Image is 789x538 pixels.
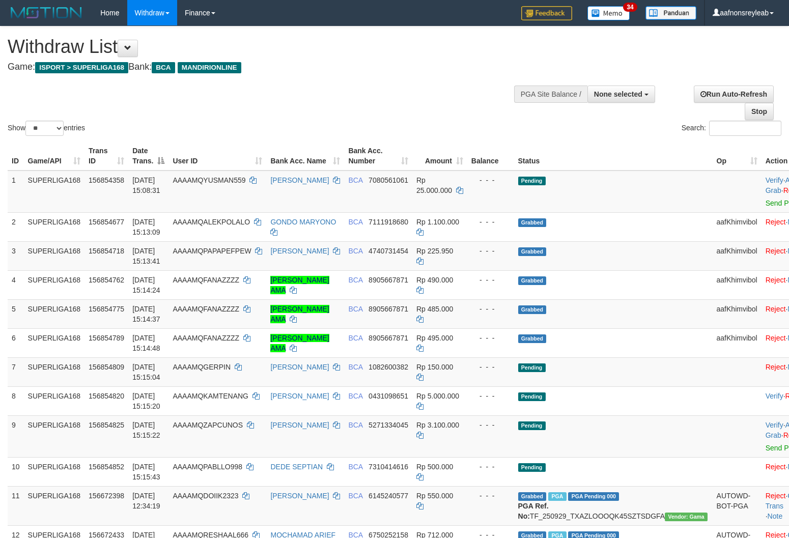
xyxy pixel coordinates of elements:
[348,334,362,342] span: BCA
[587,86,655,103] button: None selected
[8,121,85,136] label: Show entries
[518,421,546,430] span: Pending
[471,333,510,343] div: - - -
[132,334,160,352] span: [DATE] 15:14:48
[766,421,783,429] a: Verify
[348,305,362,313] span: BCA
[270,392,329,400] a: [PERSON_NAME]
[518,218,547,227] span: Grabbed
[8,171,24,213] td: 1
[173,247,251,255] span: AAAAMQPAPAPEFPEW
[89,305,124,313] span: 156854775
[518,392,546,401] span: Pending
[344,141,412,171] th: Bank Acc. Number: activate to sort column ascending
[132,218,160,236] span: [DATE] 15:13:09
[518,502,549,520] b: PGA Ref. No:
[348,176,362,184] span: BCA
[682,121,781,136] label: Search:
[694,86,774,103] a: Run Auto-Refresh
[8,5,85,20] img: MOTION_logo.png
[645,6,696,20] img: panduan.png
[369,392,408,400] span: Copy 0431098651 to clipboard
[412,141,467,171] th: Amount: activate to sort column ascending
[8,241,24,270] td: 3
[89,218,124,226] span: 156854677
[24,212,85,241] td: SUPERLIGA168
[766,247,786,255] a: Reject
[35,62,128,73] span: ISPORT > SUPERLIGA168
[713,141,762,171] th: Op: activate to sort column ascending
[8,457,24,486] td: 10
[24,328,85,357] td: SUPERLIGA168
[713,270,762,299] td: aafKhimvibol
[173,218,250,226] span: AAAAMQALEKPOLALO
[132,247,160,265] span: [DATE] 15:13:41
[24,171,85,213] td: SUPERLIGA168
[348,218,362,226] span: BCA
[766,363,786,371] a: Reject
[173,392,248,400] span: AAAAMQKAMTENANG
[24,457,85,486] td: SUPERLIGA168
[471,246,510,256] div: - - -
[89,176,124,184] span: 156854358
[24,357,85,386] td: SUPERLIGA168
[89,276,124,284] span: 156854762
[713,486,762,525] td: AUTOWD-BOT-PGA
[152,62,175,73] span: BCA
[173,363,231,371] span: AAAAMQGERPIN
[521,6,572,20] img: Feedback.jpg
[128,141,168,171] th: Date Trans.: activate to sort column descending
[270,492,329,500] a: [PERSON_NAME]
[369,247,408,255] span: Copy 4740731454 to clipboard
[24,141,85,171] th: Game/API: activate to sort column ascending
[548,492,566,501] span: Marked by aafsoycanthlai
[416,363,453,371] span: Rp 150.000
[713,241,762,270] td: aafKhimvibol
[514,486,713,525] td: TF_250929_TXAZLOOOQK45SZTSDGFA
[369,305,408,313] span: Copy 8905667871 to clipboard
[416,305,453,313] span: Rp 485.000
[416,218,459,226] span: Rp 1.100.000
[518,363,546,372] span: Pending
[270,218,336,226] a: GONDO MARYONO
[8,37,516,57] h1: Withdraw List
[266,141,344,171] th: Bank Acc. Name: activate to sort column ascending
[24,241,85,270] td: SUPERLIGA168
[518,334,547,343] span: Grabbed
[8,415,24,457] td: 9
[168,141,266,171] th: User ID: activate to sort column ascending
[766,334,786,342] a: Reject
[132,176,160,194] span: [DATE] 15:08:31
[348,276,362,284] span: BCA
[8,299,24,328] td: 5
[594,90,642,98] span: None selected
[587,6,630,20] img: Button%20Memo.svg
[132,363,160,381] span: [DATE] 15:15:04
[24,299,85,328] td: SUPERLIGA168
[8,212,24,241] td: 2
[89,334,124,342] span: 156854789
[623,3,637,12] span: 34
[132,421,160,439] span: [DATE] 15:15:22
[24,270,85,299] td: SUPERLIGA168
[514,86,587,103] div: PGA Site Balance /
[132,492,160,510] span: [DATE] 12:34:19
[369,492,408,500] span: Copy 6145240577 to clipboard
[369,176,408,184] span: Copy 7080561061 to clipboard
[348,363,362,371] span: BCA
[270,363,329,371] a: [PERSON_NAME]
[8,486,24,525] td: 11
[8,141,24,171] th: ID
[766,218,786,226] a: Reject
[270,176,329,184] a: [PERSON_NAME]
[84,141,128,171] th: Trans ID: activate to sort column ascending
[713,328,762,357] td: aafKhimvibol
[348,247,362,255] span: BCA
[369,218,408,226] span: Copy 7111918680 to clipboard
[25,121,64,136] select: Showentries
[132,463,160,481] span: [DATE] 15:15:43
[766,492,786,500] a: Reject
[348,463,362,471] span: BCA
[665,513,708,521] span: Vendor URL: https://trx31.1velocity.biz
[173,463,242,471] span: AAAAMQPABLLO998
